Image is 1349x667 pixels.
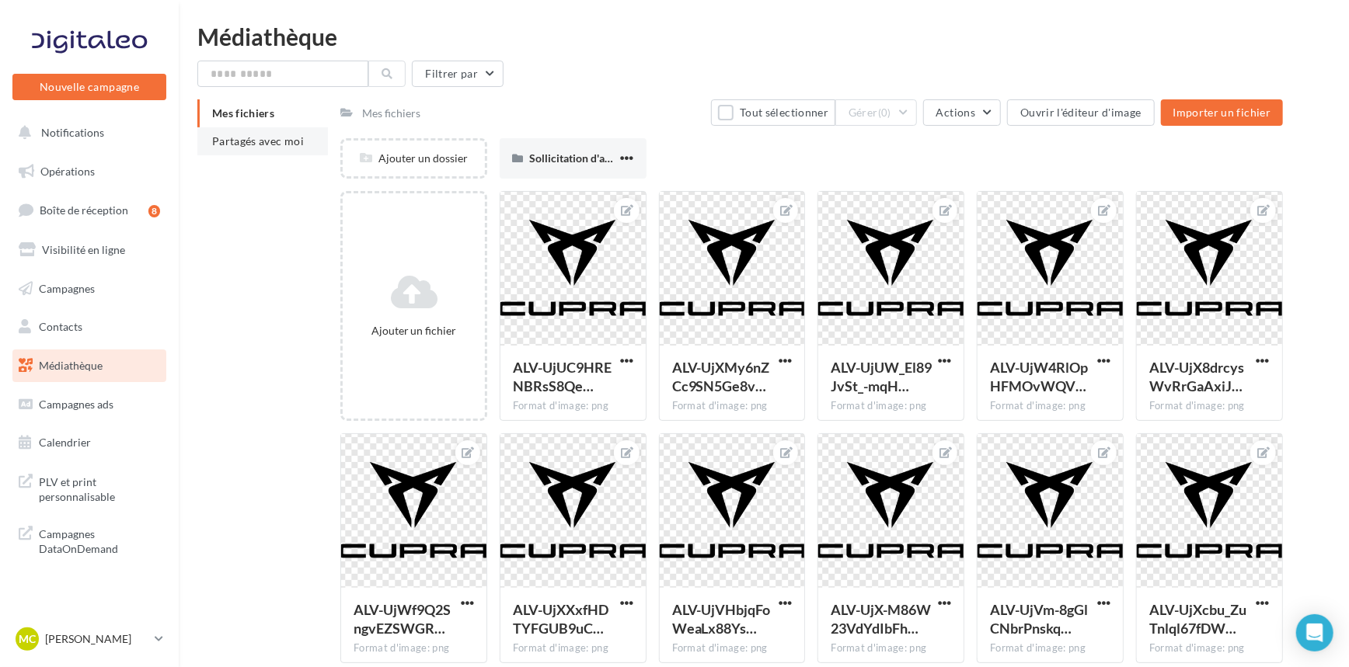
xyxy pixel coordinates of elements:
[9,234,169,266] a: Visibilité en ligne
[39,436,91,449] span: Calendrier
[513,601,608,637] span: ALV-UjXXxfHDTYFGUB9uC2zkwybXPRFrIgCBsQKWCRtGlz3gNX0TRzv1
[831,359,932,394] span: ALV-UjUW_El89JvSt_-mqHoV98EvC7ROCsxz7Wbs4yUjBIawrqEVPRY5
[9,388,169,421] a: Campagnes ads
[19,631,36,647] span: MC
[212,106,274,120] span: Mes fichiers
[9,517,169,563] a: Campagnes DataOnDemand
[672,359,770,394] span: ALV-UjXMy6nZCc9SN5Ge8vbJjqqlMVhRfucYwga5nDwmlBR6Vmf8ywYe
[1007,99,1154,126] button: Ouvrir l'éditeur d'image
[711,99,835,126] button: Tout sélectionner
[1149,399,1270,413] div: Format d'image: png
[990,359,1088,394] span: ALV-UjW4RlOpHFMOvWQVwQxldDESqRxZuqKo4IcVcdHpd67xjZ0Oa6Ce
[39,359,103,372] span: Médiathèque
[148,205,160,217] div: 8
[349,323,479,339] div: Ajouter un fichier
[212,134,304,148] span: Partagés avec moi
[1173,106,1271,119] span: Importer un fichier
[354,601,451,637] span: ALV-UjWf9Q2SngvEZSWGRX0qLvkgndS-Y08hW3ziZO_ngC9eGRouW2_6
[831,399,951,413] div: Format d'image: png
[1161,99,1284,126] button: Importer un fichier
[513,359,612,394] span: ALV-UjUC9HRENBRsS8QemNpmhSxiM2O78fIFMwFuV1JhCicOQDFx7ceD
[831,641,951,655] div: Format d'image: png
[513,399,633,413] div: Format d'image: png
[362,106,420,121] div: Mes fichiers
[197,25,1330,48] div: Médiathèque
[835,99,917,126] button: Gérer(0)
[39,471,160,505] span: PLV et print personnalisable
[41,126,104,139] span: Notifications
[990,641,1110,655] div: Format d'image: png
[672,399,793,413] div: Format d'image: png
[1296,614,1333,651] div: Open Intercom Messenger
[39,320,82,333] span: Contacts
[9,349,169,382] a: Médiathèque
[40,203,128,217] span: Boîte de réception
[9,311,169,343] a: Contacts
[39,281,95,294] span: Campagnes
[513,641,633,655] div: Format d'image: png
[40,165,95,178] span: Opérations
[343,151,485,166] div: Ajouter un dossier
[9,273,169,305] a: Campagnes
[1149,359,1244,394] span: ALV-UjX8drcysWvRrGaAxiJWJ24NyH5wAS1dXo14K2eaT838P67VrDdS
[9,155,169,188] a: Opérations
[9,116,163,149] button: Notifications
[39,523,160,557] span: Campagnes DataOnDemand
[831,601,931,637] span: ALV-UjX-M86W23VdYdIbFh0ZcRwg_LEZd6J14AyE5UjOPdO_vKaDmr9p
[990,601,1088,637] span: ALV-UjVm-8gGlCNbrPnskq_2neLiVIWJNiT0kpjUa8eiAqQa-62NbPZx
[672,641,793,655] div: Format d'image: png
[923,99,1001,126] button: Actions
[39,398,113,411] span: Campagnes ads
[1149,641,1270,655] div: Format d'image: png
[412,61,504,87] button: Filtrer par
[936,106,975,119] span: Actions
[529,151,618,165] span: Sollicitation d'avis
[12,74,166,100] button: Nouvelle campagne
[12,624,166,654] a: MC [PERSON_NAME]
[9,426,169,459] a: Calendrier
[9,193,169,227] a: Boîte de réception8
[990,399,1110,413] div: Format d'image: png
[354,641,474,655] div: Format d'image: png
[1149,601,1246,637] span: ALV-UjXcbu_ZuTnlql67fDWi3P4EbRaYVlbA1iCdQlVH6SjnwIXZNgiu
[9,465,169,511] a: PLV et print personnalisable
[672,601,771,637] span: ALV-UjVHbjqFoWeaLx88YsQnAyFAryDUmk9ejB-SqoaXlEXYYaqdri2W
[878,106,891,119] span: (0)
[42,243,125,256] span: Visibilité en ligne
[45,631,148,647] p: [PERSON_NAME]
